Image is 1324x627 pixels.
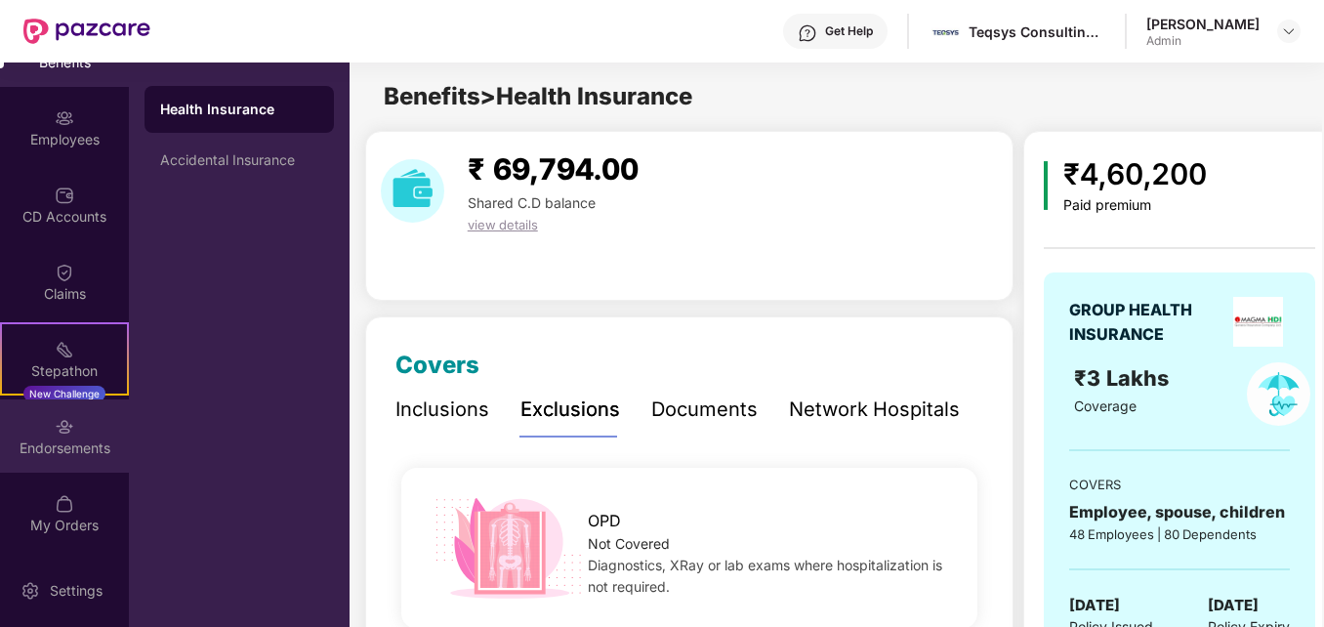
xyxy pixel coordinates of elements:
div: 48 Employees | 80 Dependents [1069,524,1290,544]
div: [PERSON_NAME] [1146,15,1260,33]
img: svg+xml;base64,PHN2ZyBpZD0iRW5kb3JzZW1lbnRzIiB4bWxucz0iaHR0cDovL3d3dy53My5vcmcvMjAwMC9zdmciIHdpZH... [55,417,74,437]
div: Stepathon [2,361,127,381]
div: Accidental Insurance [160,152,318,168]
span: ₹3 Lakhs [1074,365,1175,391]
div: Not Covered [588,533,951,555]
span: Benefits > Health Insurance [384,82,692,110]
div: Paid premium [1063,197,1207,214]
div: New Challenge [23,386,105,401]
img: svg+xml;base64,PHN2ZyBpZD0iRW1wbG95ZWVzIiB4bWxucz0iaHR0cDovL3d3dy53My5vcmcvMjAwMC9zdmciIHdpZHRoPS... [55,108,74,128]
div: Inclusions [395,395,489,425]
div: Admin [1146,33,1260,49]
div: ₹4,60,200 [1063,151,1207,197]
span: OPD [588,509,621,533]
img: svg+xml;base64,PHN2ZyBpZD0iRHJvcGRvd24tMzJ4MzIiIHhtbG5zPSJodHRwOi8vd3d3LnczLm9yZy8yMDAwL3N2ZyIgd2... [1281,23,1297,39]
div: Documents [651,395,758,425]
div: Exclusions [520,395,620,425]
div: Health Insurance [160,100,318,119]
span: view details [468,217,538,232]
span: [DATE] [1208,594,1259,617]
span: [DATE] [1069,594,1120,617]
img: download [381,159,444,223]
div: Employee, spouse, children [1069,500,1290,524]
div: COVERS [1069,475,1290,494]
img: icon [1044,161,1049,210]
img: icon [428,492,589,605]
span: Coverage [1074,397,1137,414]
img: svg+xml;base64,PHN2ZyB4bWxucz0iaHR0cDovL3d3dy53My5vcmcvMjAwMC9zdmciIHdpZHRoPSIyMSIgaGVpZ2h0PSIyMC... [55,340,74,359]
span: Covers [395,351,479,379]
span: ₹ 69,794.00 [468,151,639,187]
div: Get Help [825,23,873,39]
div: GROUP HEALTH INSURANCE [1069,298,1227,347]
img: svg+xml;base64,PHN2ZyBpZD0iU2V0dGluZy0yMHgyMCIgeG1sbnM9Imh0dHA6Ly93d3cudzMub3JnLzIwMDAvc3ZnIiB3aW... [21,581,40,601]
div: Teqsys Consulting & Services Llp [969,22,1105,41]
img: svg+xml;base64,PHN2ZyBpZD0iTXlfT3JkZXJzIiBkYXRhLW5hbWU9Ik15IE9yZGVycyIgeG1sbnM9Imh0dHA6Ly93d3cudz... [55,494,74,514]
img: svg+xml;base64,PHN2ZyBpZD0iQ0RfQWNjb3VudHMiIGRhdGEtbmFtZT0iQ0QgQWNjb3VudHMiIHhtbG5zPSJodHRwOi8vd3... [55,186,74,205]
div: Settings [44,581,108,601]
img: images.jpg [931,18,960,46]
img: svg+xml;base64,PHN2ZyBpZD0iSGVscC0zMngzMiIgeG1sbnM9Imh0dHA6Ly93d3cudzMub3JnLzIwMDAvc3ZnIiB3aWR0aD... [798,23,817,43]
img: svg+xml;base64,PHN2ZyBpZD0iQ2xhaW0iIHhtbG5zPSJodHRwOi8vd3d3LnczLm9yZy8yMDAwL3N2ZyIgd2lkdGg9IjIwIi... [55,263,74,282]
span: Shared C.D balance [468,194,596,211]
img: policyIcon [1247,362,1310,426]
div: Network Hospitals [789,395,960,425]
span: Diagnostics, XRay or lab exams where hospitalization is not required. [588,557,942,595]
img: insurerLogo [1233,297,1283,347]
img: New Pazcare Logo [23,19,150,44]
